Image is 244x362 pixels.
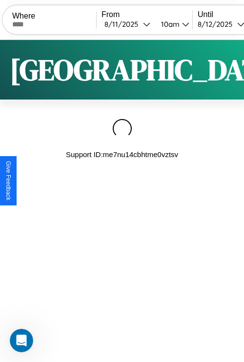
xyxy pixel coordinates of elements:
[12,12,96,20] label: Where
[198,20,237,29] div: 8 / 12 / 2025
[10,329,33,352] iframe: Intercom live chat
[102,19,153,29] button: 8/11/2025
[5,161,12,201] div: Give Feedback
[104,20,143,29] div: 8 / 11 / 2025
[156,20,182,29] div: 10am
[153,19,192,29] button: 10am
[102,10,192,19] label: From
[66,148,178,161] p: Support ID: me7nu14cbhtme0vztsv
